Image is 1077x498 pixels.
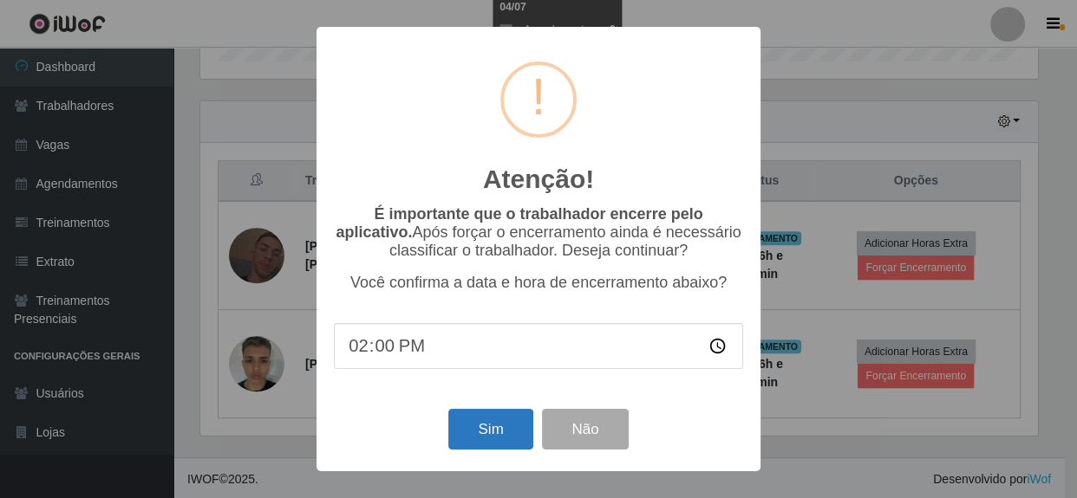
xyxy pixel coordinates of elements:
button: Sim [448,409,532,449]
h2: Atenção! [483,164,594,195]
p: Após forçar o encerramento ainda é necessário classificar o trabalhador. Deseja continuar? [334,205,743,260]
button: Não [542,409,628,449]
b: É importante que o trabalhador encerre pelo aplicativo. [336,205,702,241]
p: Você confirma a data e hora de encerramento abaixo? [334,274,743,292]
